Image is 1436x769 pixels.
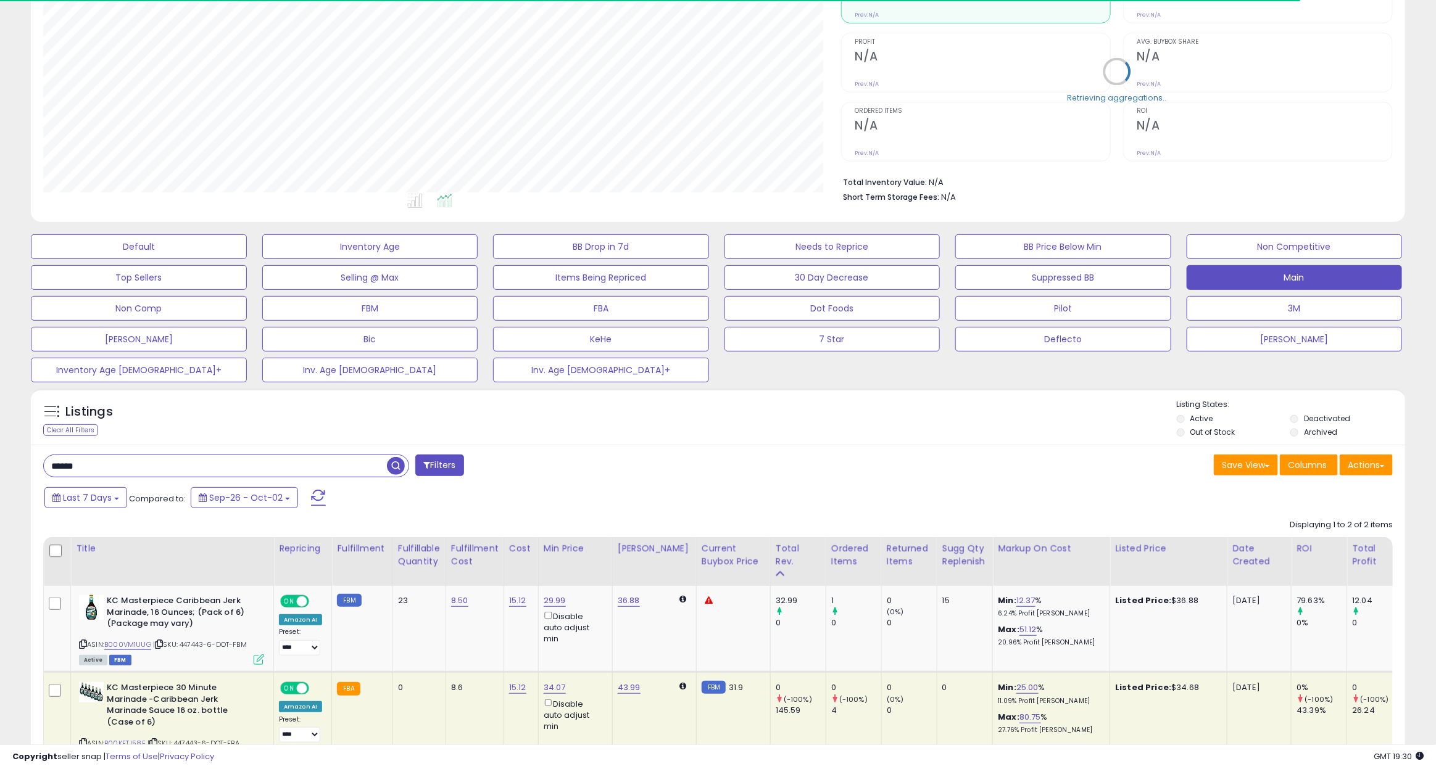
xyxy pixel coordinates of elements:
[1232,682,1282,693] div: [DATE]
[1361,694,1389,704] small: (-100%)
[1352,542,1397,568] div: Total Profit
[887,682,937,693] div: 0
[1115,542,1222,555] div: Listed Price
[1019,623,1037,636] a: 51.12
[1190,413,1213,424] label: Active
[1016,681,1039,694] a: 25.00
[1177,399,1405,411] p: Listing States:
[106,750,158,762] a: Terms of Use
[509,681,526,694] a: 15.12
[998,638,1100,647] p: 20.96% Profit [PERSON_NAME]
[544,542,607,555] div: Min Price
[702,681,726,694] small: FBM
[279,701,322,712] div: Amazon AI
[1305,694,1334,704] small: (-100%)
[955,265,1171,290] button: Suppressed BB
[1016,594,1035,607] a: 12.37
[887,705,937,716] div: 0
[79,595,104,620] img: 41d46Iteq6L._SL40_.jpg
[998,697,1100,705] p: 11.09% Profit [PERSON_NAME]
[1187,327,1403,352] button: [PERSON_NAME]
[1187,234,1403,259] button: Non Competitive
[1297,542,1342,555] div: ROI
[1352,705,1402,716] div: 26.24
[544,697,603,732] div: Disable auto adjust min
[160,750,214,762] a: Privacy Policy
[998,542,1105,555] div: Markup on Cost
[31,296,247,321] button: Non Comp
[1187,265,1403,290] button: Main
[279,628,322,656] div: Preset:
[831,542,876,568] div: Ordered Items
[1288,459,1327,471] span: Columns
[307,683,327,694] span: OFF
[1115,681,1171,693] b: Listed Price:
[1340,454,1393,475] button: Actions
[724,234,940,259] button: Needs to Reprice
[998,594,1016,606] b: Min:
[1019,711,1041,723] a: 80.75
[942,542,988,568] div: Sugg Qty Replenish
[998,712,1100,734] div: %
[31,327,247,352] button: [PERSON_NAME]
[1115,595,1218,606] div: $36.88
[831,595,881,606] div: 1
[307,596,327,607] span: OFF
[887,542,932,568] div: Returned Items
[998,624,1100,647] div: %
[776,542,821,568] div: Total Rev.
[1280,454,1338,475] button: Columns
[887,694,904,704] small: (0%)
[831,682,881,693] div: 0
[544,681,566,694] a: 34.07
[1214,454,1278,475] button: Save View
[398,682,436,693] div: 0
[729,681,744,693] span: 31.9
[998,595,1100,618] div: %
[493,265,709,290] button: Items Being Repriced
[776,617,826,628] div: 0
[1297,595,1347,606] div: 79.63%
[831,705,881,716] div: 4
[279,614,322,625] div: Amazon AI
[279,715,322,743] div: Preset:
[109,655,131,665] span: FBM
[1304,413,1350,424] label: Deactivated
[451,594,468,607] a: 8.50
[937,537,993,586] th: Please note that this number is a calculation based on your required days of coverage and your ve...
[942,682,984,693] div: 0
[724,296,940,321] button: Dot Foods
[262,296,478,321] button: FBM
[129,493,186,504] span: Compared to:
[618,681,641,694] a: 43.99
[281,683,297,694] span: ON
[191,487,298,508] button: Sep-26 - Oct-02
[724,327,940,352] button: 7 Star
[955,296,1171,321] button: Pilot
[12,751,214,763] div: seller snap | |
[942,595,984,606] div: 15
[993,537,1110,586] th: The percentage added to the cost of goods (COGS) that forms the calculator for Min & Max prices.
[544,594,566,607] a: 29.99
[262,358,478,382] button: Inv. Age [DEMOGRAPHIC_DATA]
[618,594,640,607] a: 36.88
[43,424,98,436] div: Clear All Filters
[337,542,387,555] div: Fulfillment
[998,726,1100,734] p: 27.76% Profit [PERSON_NAME]
[493,358,709,382] button: Inv. Age [DEMOGRAPHIC_DATA]+
[493,327,709,352] button: KeHe
[76,542,268,555] div: Title
[1190,427,1235,437] label: Out of Stock
[544,609,603,644] div: Disable auto adjust min
[31,265,247,290] button: Top Sellers
[724,265,940,290] button: 30 Day Decrease
[784,694,812,704] small: (-100%)
[1304,427,1337,437] label: Archived
[104,639,151,650] a: B000VM1UUG
[1290,519,1393,531] div: Displaying 1 to 2 of 2 items
[79,655,107,665] span: All listings currently available for purchase on Amazon
[1187,296,1403,321] button: 3M
[107,595,257,633] b: KC Masterpiece Caribbean Jerk Marinade, 16 Ounces; (Pack of 6) (Package may vary)
[998,681,1016,693] b: Min:
[887,607,904,617] small: (0%)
